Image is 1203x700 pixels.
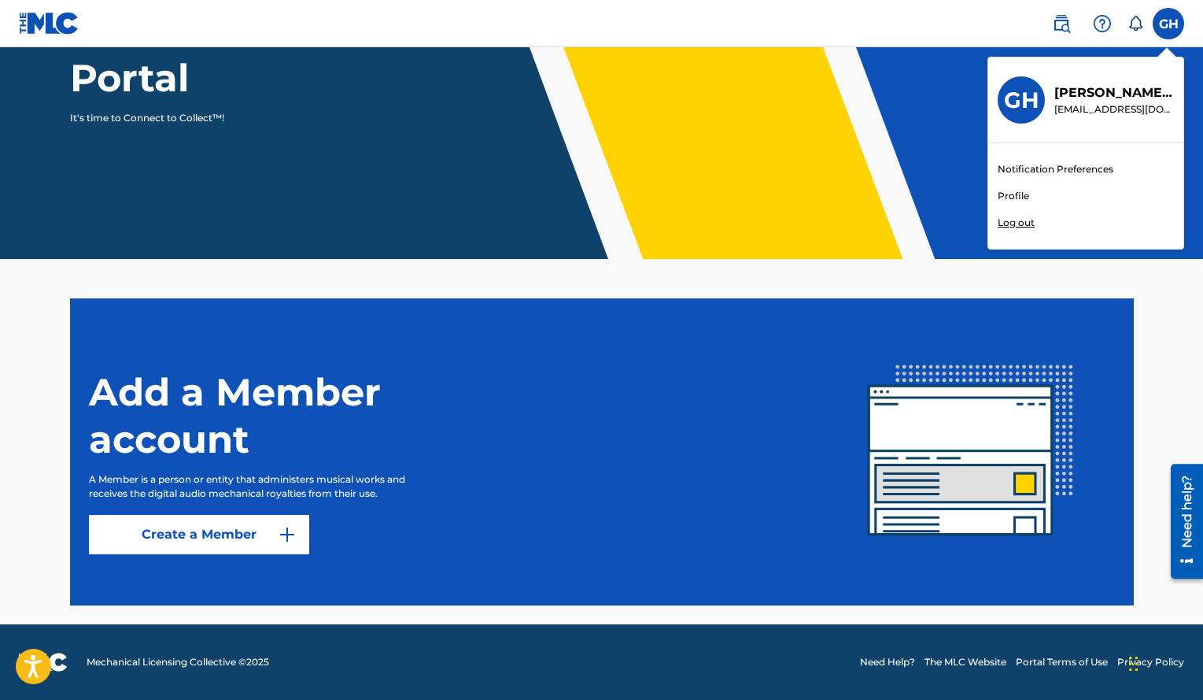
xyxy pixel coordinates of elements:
[827,308,1115,596] img: img
[89,515,309,554] a: Create a Member
[89,369,482,463] h1: Add a Member account
[998,162,1113,176] a: Notification Preferences
[278,525,297,544] img: 9d2ae6d4665cec9f34b9.svg
[998,216,1035,230] p: Log out
[19,653,68,672] img: logo
[1129,640,1138,687] div: Drag
[19,12,79,35] img: MLC Logo
[87,655,269,669] span: Mechanical Licensing Collective © 2025
[1153,8,1184,39] div: User Menu
[998,189,1029,203] a: Profile
[1052,14,1071,33] img: search
[1016,655,1108,669] a: Portal Terms of Use
[1127,16,1143,31] div: Notifications
[70,111,343,125] p: It's time to Connect to Collect™!
[1054,83,1174,102] p: Gerald Alexander Henriquez Volquez
[1054,102,1174,117] p: satjore@gmail.com
[1159,458,1203,585] iframe: Resource Center
[860,655,915,669] a: Need Help?
[924,655,1006,669] a: The MLC Website
[1124,624,1203,700] iframe: Chat Widget
[89,472,437,501] p: A Member is a person or entity that administers musical works and receives the digital audio mech...
[1093,14,1112,33] img: help
[1046,8,1077,39] a: Public Search
[1087,8,1118,39] div: Help
[1004,87,1039,114] h3: GH
[1117,655,1184,669] a: Privacy Policy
